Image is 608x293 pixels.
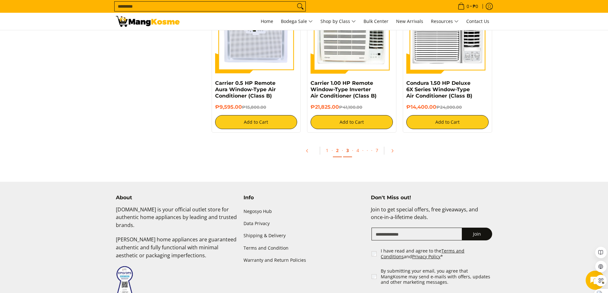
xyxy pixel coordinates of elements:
[242,105,266,110] del: ₱15,800.00
[362,147,364,153] span: ·
[406,104,489,110] h6: ₱14,400.00
[295,2,305,11] button: Search
[352,147,353,153] span: ·
[372,144,381,157] a: 7
[381,268,493,285] label: By submitting your email, you agree that MangKosme may send e-mails with offers, updates and othe...
[244,230,365,242] a: Shipping & Delivery
[208,142,496,163] ul: Pagination
[463,13,492,30] a: Contact Us
[393,13,426,30] a: New Arrivals
[244,194,365,201] h4: Info
[364,144,371,157] span: ·
[332,147,333,153] span: ·
[116,236,237,266] p: [PERSON_NAME] home appliances are guaranteed authentic and fully functional with minimal aestheti...
[244,242,365,254] a: Terms and Condition
[215,115,297,129] button: Add to Cart
[323,144,332,157] a: 1
[353,144,362,157] a: 4
[320,18,356,26] span: Shop by Class
[37,80,88,145] span: We're online!
[342,147,343,153] span: ·
[311,80,377,99] a: Carrier 1.00 HP Remote Window-Type Inverter Air Conditioner (Class B)
[371,206,492,228] p: Join to get special offers, free giveaways, and once-in-a-lifetime deals.
[333,144,342,157] a: 2
[317,13,359,30] a: Shop by Class
[428,13,462,30] a: Resources
[186,13,492,30] nav: Main Menu
[431,18,459,26] span: Resources
[3,174,122,196] textarea: Type your message and hit 'Enter'
[116,194,237,201] h4: About
[381,248,493,259] label: I have read and agree to the and *
[244,254,365,266] a: Warranty and Return Policies
[360,13,392,30] a: Bulk Center
[371,147,372,153] span: ·
[281,18,313,26] span: Bodega Sale
[436,105,462,110] del: ₱24,000.00
[466,4,470,9] span: 0
[105,3,120,18] div: Minimize live chat window
[406,115,489,129] button: Add to Cart
[311,115,393,129] button: Add to Cart
[116,16,180,27] img: Bodega Sale Aircon l Mang Kosme: Home Appliances Warehouse Sale | Page 2
[215,80,276,99] a: Carrier 0.5 HP Remote Aura Window-Type Air Conditioner (Class B)
[278,13,316,30] a: Bodega Sale
[364,18,388,24] span: Bulk Center
[343,144,352,157] a: 3
[215,104,297,110] h6: ₱9,595.00
[456,3,480,10] span: •
[462,228,492,240] button: Join
[371,194,492,201] h4: Don't Miss out!
[244,218,365,230] a: Data Privacy
[33,36,107,44] div: Chat with us now
[311,104,393,110] h6: ₱21,825.00
[466,18,489,24] span: Contact Us
[116,206,237,236] p: [DOMAIN_NAME] is your official outlet store for authentic home appliances by leading and trusted ...
[396,18,423,24] span: New Arrivals
[339,105,362,110] del: ₱41,100.00
[261,18,273,24] span: Home
[472,4,479,9] span: ₱0
[381,248,464,260] a: Terms and Conditions
[406,80,472,99] a: Condura 1.50 HP Deluxe 6X Series Window-Type Air Conditioner (Class B)
[244,206,365,218] a: Negosyo Hub
[412,253,440,260] a: Privacy Policy
[258,13,276,30] a: Home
